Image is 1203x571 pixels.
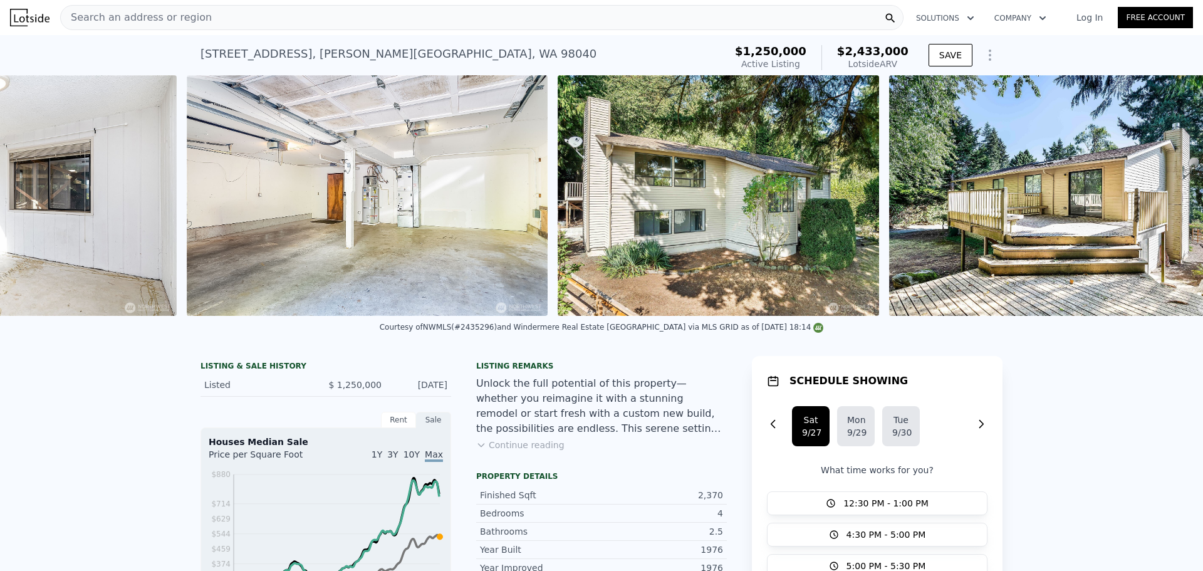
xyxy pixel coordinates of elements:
[984,7,1056,29] button: Company
[601,525,723,538] div: 2.5
[200,361,451,374] div: LISTING & SALE HISTORY
[480,507,601,520] div: Bedrooms
[601,489,723,501] div: 2,370
[476,471,727,481] div: Property details
[425,449,443,462] span: Max
[209,448,326,468] div: Price per Square Foot
[802,426,820,439] div: 9/27
[846,528,926,541] span: 4:30 PM - 5:00 PM
[882,406,920,446] button: Tue9/30
[381,412,416,428] div: Rent
[476,376,727,436] div: Unlock the full potential of this property—whether you reimagine it with a stunning remodel or st...
[372,449,382,459] span: 1Y
[10,9,49,26] img: Lotside
[404,449,420,459] span: 10Y
[906,7,984,29] button: Solutions
[837,406,875,446] button: Mon9/29
[476,439,565,451] button: Continue reading
[380,323,824,332] div: Courtesy of NWMLS (#2435296) and Windermere Real Estate [GEOGRAPHIC_DATA] via MLS GRID as of [DAT...
[328,380,382,390] span: $ 1,250,000
[813,323,823,333] img: NWMLS Logo
[187,75,548,316] img: Sale: 169785153 Parcel: 98092346
[480,489,601,501] div: Finished Sqft
[480,543,601,556] div: Year Built
[476,361,727,371] div: Listing remarks
[843,497,929,510] span: 12:30 PM - 1:00 PM
[741,59,800,69] span: Active Listing
[204,379,316,391] div: Listed
[929,44,972,66] button: SAVE
[767,523,987,547] button: 4:30 PM - 5:00 PM
[847,414,865,426] div: Mon
[211,500,231,508] tspan: $714
[387,449,398,459] span: 3Y
[837,58,909,70] div: Lotside ARV
[200,45,596,63] div: [STREET_ADDRESS] , [PERSON_NAME][GEOGRAPHIC_DATA] , WA 98040
[601,543,723,556] div: 1976
[735,45,806,58] span: $1,250,000
[61,10,212,25] span: Search an address or region
[802,414,820,426] div: Sat
[837,45,909,58] span: $2,433,000
[211,530,231,538] tspan: $544
[847,426,865,439] div: 9/29
[767,464,987,476] p: What time works for you?
[977,43,1002,68] button: Show Options
[1061,11,1118,24] a: Log In
[792,406,830,446] button: Sat9/27
[416,412,451,428] div: Sale
[209,436,443,448] div: Houses Median Sale
[211,560,231,568] tspan: $374
[601,507,723,520] div: 4
[892,426,910,439] div: 9/30
[767,491,987,515] button: 12:30 PM - 1:00 PM
[211,470,231,479] tspan: $880
[558,75,879,316] img: Sale: 169785153 Parcel: 98092346
[392,379,447,391] div: [DATE]
[1118,7,1193,28] a: Free Account
[480,525,601,538] div: Bathrooms
[211,545,231,553] tspan: $459
[789,374,908,389] h1: SCHEDULE SHOWING
[211,515,231,523] tspan: $629
[892,414,910,426] div: Tue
